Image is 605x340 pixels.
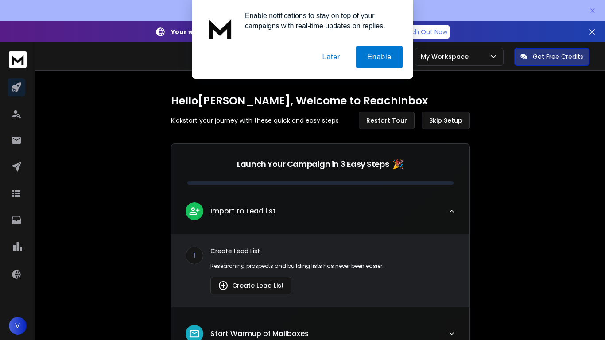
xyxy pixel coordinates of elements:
[189,205,200,216] img: lead
[171,94,470,108] h1: Hello [PERSON_NAME] , Welcome to ReachInbox
[238,11,403,31] div: Enable notifications to stay on top of your campaigns with real-time updates on replies.
[210,247,455,255] p: Create Lead List
[392,158,403,170] span: 🎉
[9,317,27,335] button: V
[359,112,415,129] button: Restart Tour
[210,328,309,339] p: Start Warmup of Mailboxes
[237,158,389,170] p: Launch Your Campaign in 3 Easy Steps
[171,234,469,307] div: leadImport to Lead list
[422,112,470,129] button: Skip Setup
[311,46,351,68] button: Later
[186,247,203,264] div: 1
[356,46,403,68] button: Enable
[210,206,276,216] p: Import to Lead list
[171,116,339,125] p: Kickstart your journey with these quick and easy steps
[429,116,462,125] span: Skip Setup
[189,328,200,340] img: lead
[218,280,229,291] img: lead
[210,263,455,270] p: Researching prospects and building lists has never been easier.
[171,195,469,234] button: leadImport to Lead list
[202,11,238,46] img: notification icon
[210,277,291,294] button: Create Lead List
